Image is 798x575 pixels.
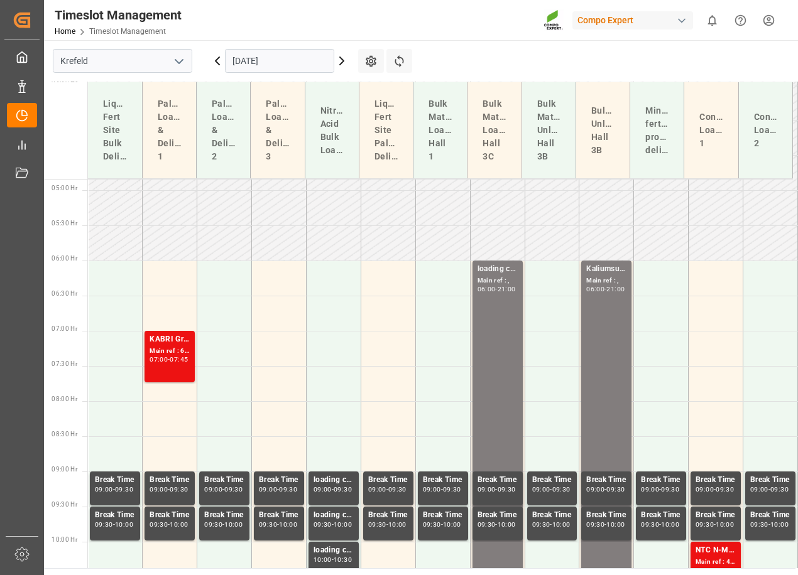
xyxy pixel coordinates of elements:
div: Bulk Material Loading Hall 1 [424,92,457,168]
span: 07:30 Hr [52,360,77,367]
div: 10:00 [314,557,332,562]
div: 09:30 [279,486,297,492]
div: Break Time [750,509,790,522]
div: - [768,522,770,527]
div: 09:00 [150,486,168,492]
img: Screenshot%202023-09-29%20at%2010.02.21.png_1712312052.png [544,9,564,31]
div: 09:30 [606,486,625,492]
div: - [332,557,334,562]
div: 10:00 [552,522,571,527]
div: Compo Expert [572,11,693,30]
button: Help Center [726,6,755,35]
div: 09:30 [750,522,768,527]
div: - [168,486,170,492]
div: - [495,486,497,492]
div: 09:30 [334,486,352,492]
div: Break Time [423,509,463,522]
div: 10:00 [443,522,461,527]
div: 06:00 [586,286,604,292]
div: 10:00 [279,522,297,527]
div: 09:30 [314,522,332,527]
div: 09:30 [498,486,516,492]
div: 10:00 [716,522,734,527]
div: Container Loading 1 [694,105,728,155]
div: - [277,486,279,492]
div: 09:30 [423,522,441,527]
button: Compo Expert [572,8,698,32]
div: 09:30 [661,486,679,492]
div: Bulk Material Unloading Hall 3B [532,92,566,168]
span: 09:30 Hr [52,501,77,508]
div: - [550,486,552,492]
div: 10:00 [770,522,789,527]
div: Main ref : 4500001343, 2000001681 [696,557,736,567]
div: Liquid Fert Site Bulk Delivery [98,92,132,168]
div: 09:00 [532,486,550,492]
div: - [604,286,606,292]
div: 10:00 [661,522,679,527]
div: Break Time [641,474,681,486]
div: 09:30 [478,522,496,527]
div: Kaliumsulfat [586,263,626,276]
div: Break Time [259,474,299,486]
div: - [168,357,170,362]
div: - [495,522,497,527]
span: 10:00 Hr [52,536,77,543]
div: Break Time [532,474,572,486]
div: 09:00 [423,486,441,492]
div: 09:00 [314,486,332,492]
div: - [386,486,388,492]
div: Break Time [423,474,463,486]
div: Break Time [204,474,244,486]
button: show 0 new notifications [698,6,726,35]
div: - [714,567,716,573]
div: loading capacity [478,263,518,276]
div: 09:30 [95,522,113,527]
div: Liquid Fert Site Paletts Delivery [369,92,403,168]
div: 10:00 [388,522,407,527]
div: - [659,522,661,527]
div: Nitric Acid Bulk Loading [315,99,349,162]
div: 09:00 [259,486,277,492]
div: Break Time [150,509,190,522]
div: Break Time [641,509,681,522]
div: 09:30 [716,486,734,492]
div: - [168,522,170,527]
div: Break Time [150,474,190,486]
div: - [714,486,716,492]
div: 09:00 [368,486,386,492]
div: loading capacity [314,474,354,486]
div: Break Time [478,509,518,522]
div: 09:30 [115,486,133,492]
span: 06:00 Hr [52,255,77,262]
div: Break Time [696,474,736,486]
div: loading capacity [314,509,354,522]
div: Paletts Loading & Delivery 1 [153,92,186,168]
div: Paletts Loading & Delivery 2 [207,92,240,168]
div: 09:30 [170,486,188,492]
div: 07:45 [170,357,188,362]
div: 09:30 [443,486,461,492]
div: - [768,486,770,492]
div: - [113,486,115,492]
div: 09:30 [586,522,604,527]
div: Break Time [532,509,572,522]
div: 21:00 [606,286,625,292]
div: Bulkship Unloading Hall 3B [586,99,620,162]
div: 10:00 [498,522,516,527]
div: 09:00 [95,486,113,492]
div: - [332,522,334,527]
div: 09:30 [388,486,407,492]
div: 09:00 [750,486,768,492]
div: 09:00 [641,486,659,492]
div: Break Time [95,509,135,522]
button: open menu [169,51,188,71]
span: 06:30 Hr [52,290,77,297]
div: 09:30 [770,486,789,492]
input: Type to search/select [53,49,192,73]
div: 10:00 [224,522,243,527]
div: 09:00 [586,486,604,492]
div: - [495,286,497,292]
div: Break Time [696,509,736,522]
div: 10:00 [334,522,352,527]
